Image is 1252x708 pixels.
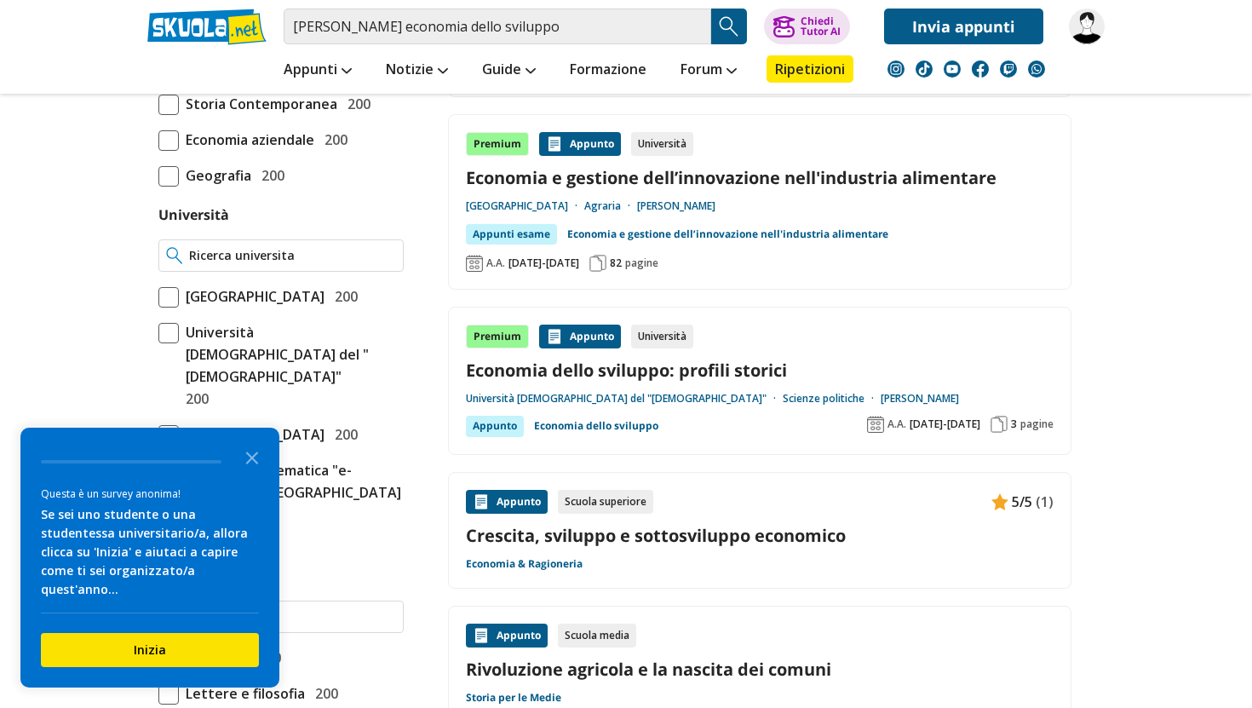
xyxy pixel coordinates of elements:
span: pagine [625,256,658,270]
span: A.A. [486,256,505,270]
div: Appunto [466,490,548,514]
span: [GEOGRAPHIC_DATA] [179,285,324,308]
div: Appunto [539,132,621,156]
span: Università [DEMOGRAPHIC_DATA] del "[DEMOGRAPHIC_DATA]" [179,321,404,388]
span: 3 [1011,417,1017,431]
a: Economia dello sviluppo: profili storici [466,359,1054,382]
a: Storia per le Medie [466,691,561,705]
span: Economia aziendale [179,129,314,151]
div: Questa è un survey anonima! [41,486,259,502]
span: 200 [308,682,338,705]
span: (1) [1036,491,1054,513]
img: Appunti contenuto [546,135,563,153]
div: Appunto [466,624,548,648]
span: 200 [328,423,358,446]
div: Survey [20,428,279,688]
input: Cerca appunti, riassunti o versioni [284,9,711,44]
a: [PERSON_NAME] [637,199,715,213]
img: Cerca appunti, riassunti o versioni [716,14,742,39]
img: twitch [1000,60,1017,78]
span: 200 [179,388,209,410]
a: Rivoluzione agricola e la nascita dei comuni [466,658,1054,681]
span: 82 [610,256,622,270]
div: Appunto [539,325,621,348]
div: Università [631,132,693,156]
a: Economia & Ragioneria [466,557,583,571]
a: Economia dello sviluppo [534,416,658,436]
div: Appunto [466,416,524,436]
span: [DATE]-[DATE] [910,417,980,431]
a: [PERSON_NAME] [881,392,959,406]
button: ChiediTutor AI [764,9,850,44]
img: Appunti contenuto [546,328,563,345]
a: Forum [676,55,741,86]
a: Guide [478,55,540,86]
a: Scienze politiche [783,392,881,406]
span: A.A. [887,417,906,431]
div: Scuola media [558,624,636,648]
span: 200 [328,285,358,308]
div: Chiedi Tutor AI [801,16,841,37]
img: tiktok [916,60,933,78]
img: Pagine [991,416,1008,433]
span: 200 [318,129,347,151]
a: Invia appunti [884,9,1043,44]
input: Ricerca universita [189,247,396,264]
span: Geografia [179,164,251,187]
span: pagine [1020,417,1054,431]
span: Università telematica "e-Campus" di [GEOGRAPHIC_DATA] (CO) [179,459,404,526]
button: Inizia [41,633,259,667]
span: [GEOGRAPHIC_DATA] [179,423,324,446]
span: 5/5 [1012,491,1032,513]
img: youtube [944,60,961,78]
img: Ricerca universita [166,247,182,264]
img: Francesco.Lupelli [1069,9,1105,44]
a: [GEOGRAPHIC_DATA] [466,199,584,213]
div: Appunti esame [466,224,557,245]
img: Appunti contenuto [473,627,490,644]
img: Appunti contenuto [991,493,1008,510]
img: Appunti contenuto [473,493,490,510]
a: Formazione [566,55,651,86]
a: Ripetizioni [767,55,853,83]
span: Lettere e filosofia [179,682,305,705]
img: facebook [972,60,989,78]
div: Università [631,325,693,348]
img: Anno accademico [867,416,884,433]
a: Economia e gestione dell’innovazione nell'industria alimentare [466,166,1054,189]
span: 200 [341,93,370,115]
input: Ricerca facoltà [189,608,396,625]
a: Appunti [279,55,356,86]
img: instagram [887,60,905,78]
img: WhatsApp [1028,60,1045,78]
a: Università [DEMOGRAPHIC_DATA] del "[DEMOGRAPHIC_DATA]" [466,392,783,406]
div: Se sei uno studente o una studentessa universitario/a, allora clicca su 'Inizia' e aiutaci a capi... [41,505,259,599]
a: Crescita, sviluppo e sottosviluppo economico [466,524,1054,547]
span: [DATE]-[DATE] [508,256,579,270]
img: Anno accademico [466,255,483,272]
span: Storia Contemporanea [179,93,337,115]
img: Pagine [589,255,606,272]
a: Notizie [382,55,452,86]
button: Search Button [711,9,747,44]
span: 200 [255,164,284,187]
div: Premium [466,325,529,348]
label: Università [158,205,229,224]
div: Premium [466,132,529,156]
button: Close the survey [235,440,269,474]
a: Economia e gestione dell’innovazione nell'industria alimentare [567,224,888,245]
div: Scuola superiore [558,490,653,514]
a: Agraria [584,199,637,213]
